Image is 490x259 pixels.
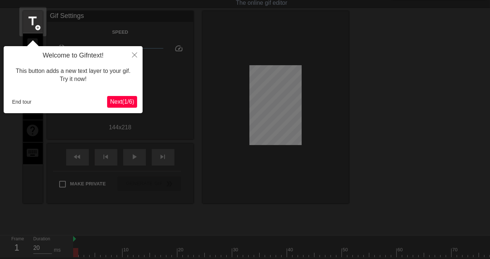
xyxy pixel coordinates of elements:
[127,46,143,63] button: Close
[9,96,34,107] button: End tour
[110,99,134,105] span: Next ( 1 / 6 )
[9,60,137,91] div: This button adds a new text layer to your gif. Try it now!
[9,52,137,60] h4: Welcome to Gifntext!
[107,96,137,108] button: Next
